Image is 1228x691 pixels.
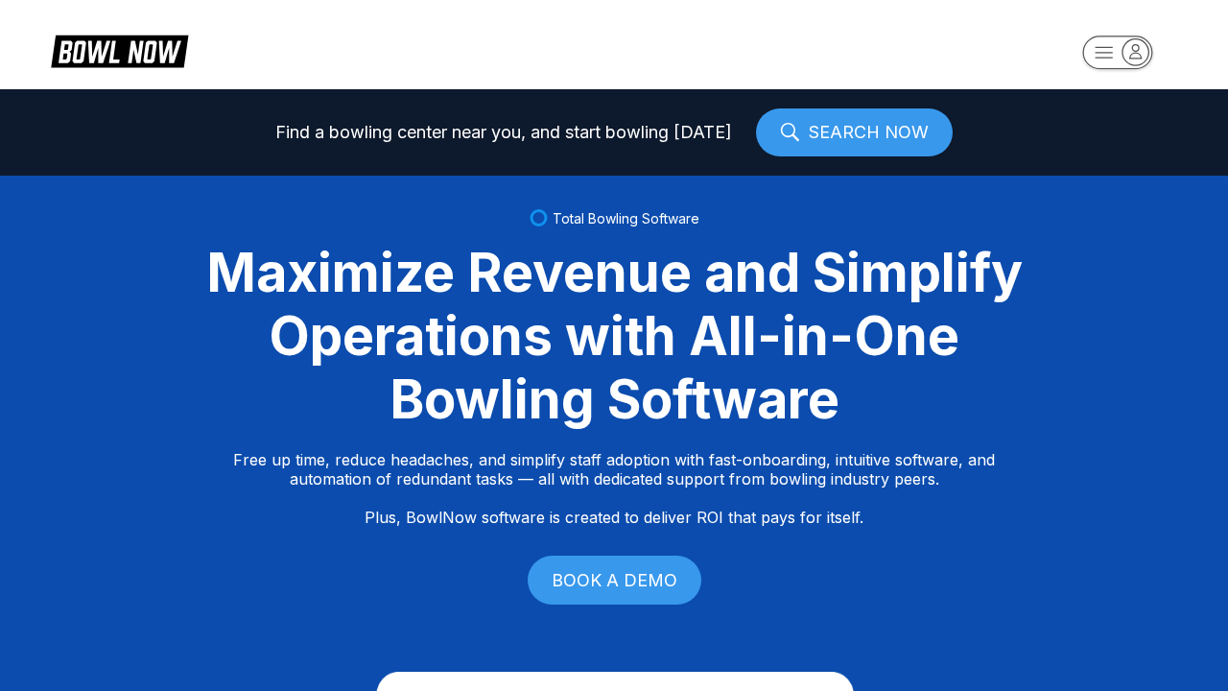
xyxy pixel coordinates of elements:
[756,108,953,156] a: SEARCH NOW
[553,210,699,226] span: Total Bowling Software
[233,450,995,527] p: Free up time, reduce headaches, and simplify staff adoption with fast-onboarding, intuitive softw...
[528,556,701,605] a: BOOK A DEMO
[275,123,732,142] span: Find a bowling center near you, and start bowling [DATE]
[182,241,1046,431] div: Maximize Revenue and Simplify Operations with All-in-One Bowling Software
